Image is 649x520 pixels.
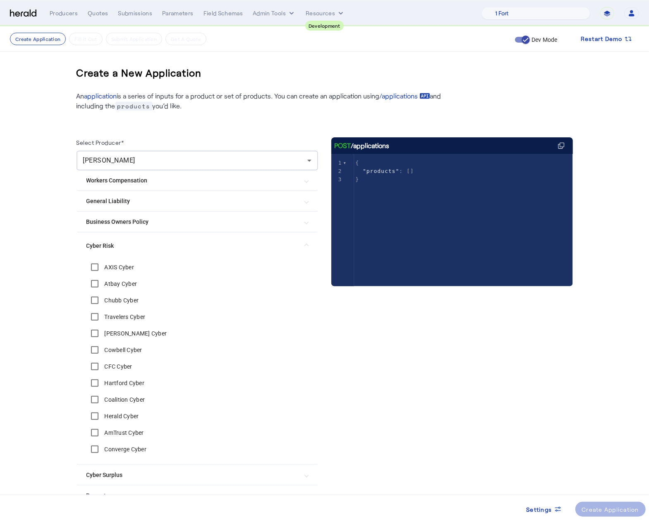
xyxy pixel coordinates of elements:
[88,9,108,17] div: Quotes
[103,445,147,453] label: Converge Cyber
[86,176,298,185] mat-panel-title: Workers Compensation
[86,471,298,479] mat-panel-title: Cyber Surplus
[106,33,162,45] button: Submit Application
[574,31,639,46] button: Restart Demo
[356,176,359,182] span: }
[103,280,137,288] label: Atbay Cyber
[77,212,318,232] mat-expansion-panel-header: Business Owners Policy
[86,491,298,500] mat-panel-title: Property
[103,362,132,371] label: CFC Cyber
[50,9,78,17] div: Producers
[331,137,573,270] herald-code-block: /applications
[103,429,144,437] label: AmTrust Cyber
[77,486,318,506] mat-expansion-panel-header: Property
[77,232,318,259] mat-expansion-panel-header: Cyber Risk
[356,160,359,166] span: {
[530,36,558,44] label: Dev Mode
[380,91,430,101] a: /applications
[363,168,399,174] span: "products"
[253,9,296,17] button: internal dropdown menu
[77,91,449,111] p: An is a series of inputs for a product or set of products. You can create an application using an...
[103,263,134,271] label: AXIS Cyber
[581,34,623,44] span: Restart Demo
[77,170,318,190] mat-expansion-panel-header: Workers Compensation
[77,60,202,86] h3: Create a New Application
[335,141,390,151] div: /applications
[77,259,318,464] div: Cyber Risk
[83,156,136,164] span: [PERSON_NAME]
[331,175,343,184] div: 3
[10,33,66,45] button: Create Application
[10,10,36,17] img: Herald Logo
[103,412,139,420] label: Herald Cyber
[118,9,152,17] div: Submissions
[103,296,139,304] label: Chubb Cyber
[331,159,343,167] div: 1
[103,379,145,387] label: Hartford Cyber
[356,168,414,174] span: : []
[103,346,142,354] label: Cowbell Cyber
[527,505,552,514] span: Settings
[77,139,124,146] label: Select Producer*
[331,167,343,175] div: 2
[77,465,318,485] mat-expansion-panel-header: Cyber Surplus
[103,395,145,404] label: Coalition Cyber
[306,9,345,17] button: Resources dropdown menu
[305,21,344,31] div: Development
[162,9,194,17] div: Parameters
[165,33,206,45] button: Get A Quote
[115,102,153,110] span: products
[520,502,569,517] button: Settings
[86,218,298,226] mat-panel-title: Business Owners Policy
[204,9,243,17] div: Field Schemas
[335,141,351,151] span: POST
[86,197,298,206] mat-panel-title: General Liability
[69,33,102,45] button: Fill it Out
[103,329,167,338] label: [PERSON_NAME] Cyber
[86,242,298,250] mat-panel-title: Cyber Risk
[103,313,146,321] label: Travelers Cyber
[77,191,318,211] mat-expansion-panel-header: General Liability
[84,92,117,100] a: application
